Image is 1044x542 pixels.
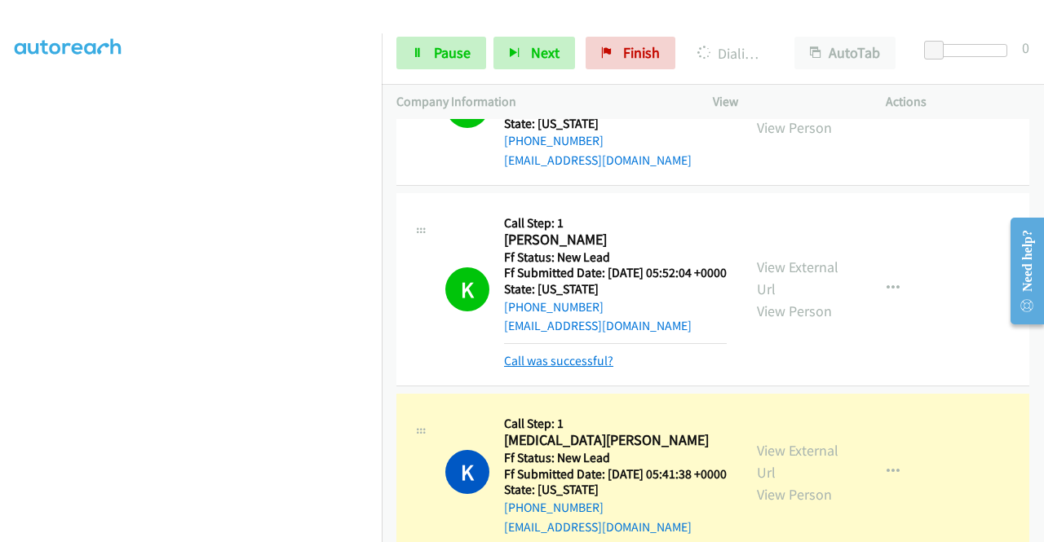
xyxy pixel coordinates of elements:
[504,133,604,148] a: [PHONE_NUMBER]
[757,302,832,320] a: View Person
[1022,37,1029,59] div: 0
[434,43,471,62] span: Pause
[504,431,722,450] h2: [MEDICAL_DATA][PERSON_NAME]
[757,441,838,482] a: View External Url
[713,92,856,112] p: View
[504,500,604,515] a: [PHONE_NUMBER]
[504,450,727,466] h5: Ff Status: New Lead
[757,485,832,504] a: View Person
[998,206,1044,336] iframe: Resource Center
[445,450,489,494] h1: K
[504,281,727,297] h5: State: [US_STATE]
[445,267,489,311] h1: K
[504,353,613,368] a: Call was successful?
[504,318,692,333] a: [EMAIL_ADDRESS][DOMAIN_NAME]
[504,249,727,266] h5: Ff Status: New Lead
[504,482,727,498] h5: State: [US_STATE]
[623,43,660,62] span: Finish
[504,215,727,231] h5: Call Step: 1
[504,116,727,132] h5: State: [US_STATE]
[504,152,692,168] a: [EMAIL_ADDRESS][DOMAIN_NAME]
[697,42,765,64] p: Dialing [MEDICAL_DATA][PERSON_NAME]
[504,231,722,249] h2: [PERSON_NAME]
[504,416,727,432] h5: Call Step: 1
[932,44,1007,57] div: Delay between calls (in seconds)
[504,519,692,535] a: [EMAIL_ADDRESS][DOMAIN_NAME]
[586,37,675,69] a: Finish
[504,299,604,315] a: [PHONE_NUMBER]
[396,37,486,69] a: Pause
[504,466,727,483] h5: Ff Submitted Date: [DATE] 05:41:38 +0000
[886,92,1029,112] p: Actions
[757,118,832,137] a: View Person
[757,258,838,298] a: View External Url
[396,92,683,112] p: Company Information
[504,265,727,281] h5: Ff Submitted Date: [DATE] 05:52:04 +0000
[531,43,560,62] span: Next
[493,37,575,69] button: Next
[794,37,896,69] button: AutoTab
